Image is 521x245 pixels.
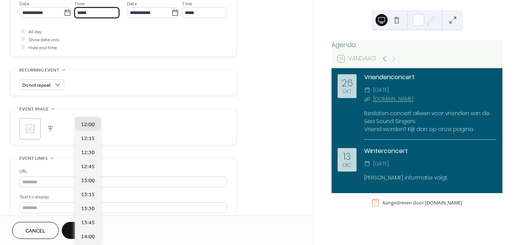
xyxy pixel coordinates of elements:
span: Event links [19,154,48,162]
span: Do not repeat [22,81,51,90]
span: [DATE] [373,86,389,95]
div: ​ [364,86,370,95]
span: 13:45 [81,218,95,226]
a: Vriendenconcert [364,73,415,81]
div: Agenda [332,41,502,50]
div: okt [343,89,352,94]
div: Winterconcert [364,147,496,156]
span: Cancel [25,227,45,235]
span: Show date only [28,36,59,44]
div: ​ [364,159,370,169]
span: 12:45 [81,162,95,170]
div: Aangedreven door [382,200,462,206]
span: 14:00 [81,233,95,240]
button: Save [62,222,101,239]
span: 12:00 [81,120,95,128]
div: ​ [364,95,370,104]
div: Besloten concert alleen voor vrienden van de Sea Sound Singers. Vriend worden? Kijk dan op onze p... [364,109,496,133]
a: [DOMAIN_NAME] [373,95,413,103]
span: 12:30 [81,148,95,156]
span: Hide end time [28,44,57,52]
div: [PERSON_NAME] informatie volgt. [364,174,496,182]
div: dec [343,163,352,168]
span: 13:00 [81,176,95,184]
span: Event image [19,105,49,113]
span: [DATE] [373,159,389,169]
span: All day [28,28,42,36]
span: 13:30 [81,204,95,212]
span: Recurring event [19,66,59,74]
span: 12:15 [81,134,95,142]
span: 13:15 [81,190,95,198]
div: Text to display [19,193,225,201]
button: Cancel [12,222,59,239]
a: [DOMAIN_NAME] [425,200,462,206]
div: URL [19,167,225,175]
div: 13 [343,152,351,161]
div: ; [19,118,41,139]
div: 26 [341,78,353,88]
